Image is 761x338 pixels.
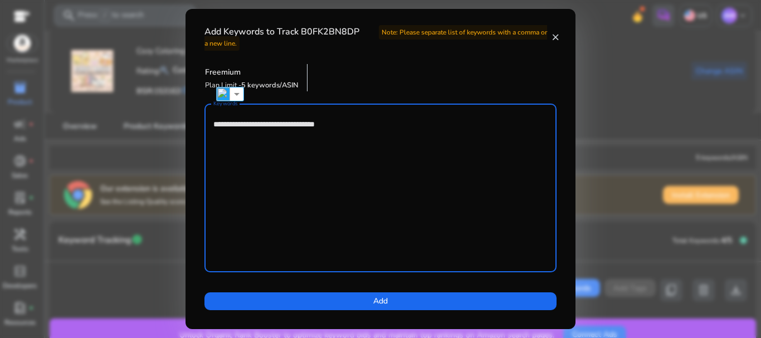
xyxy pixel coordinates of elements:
[204,25,547,50] span: Note: Please separate list of keywords with a comma or a new line.
[373,295,388,307] span: Add
[241,80,299,90] span: 5 keywords/ASIN
[205,80,299,91] p: Plan Limit -
[204,27,551,48] h4: Add Keywords to Track B0FK2BN8DP
[205,68,299,77] h5: Freemium
[551,32,560,42] mat-icon: close
[204,292,557,310] button: Add
[213,100,238,107] mat-label: Keywords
